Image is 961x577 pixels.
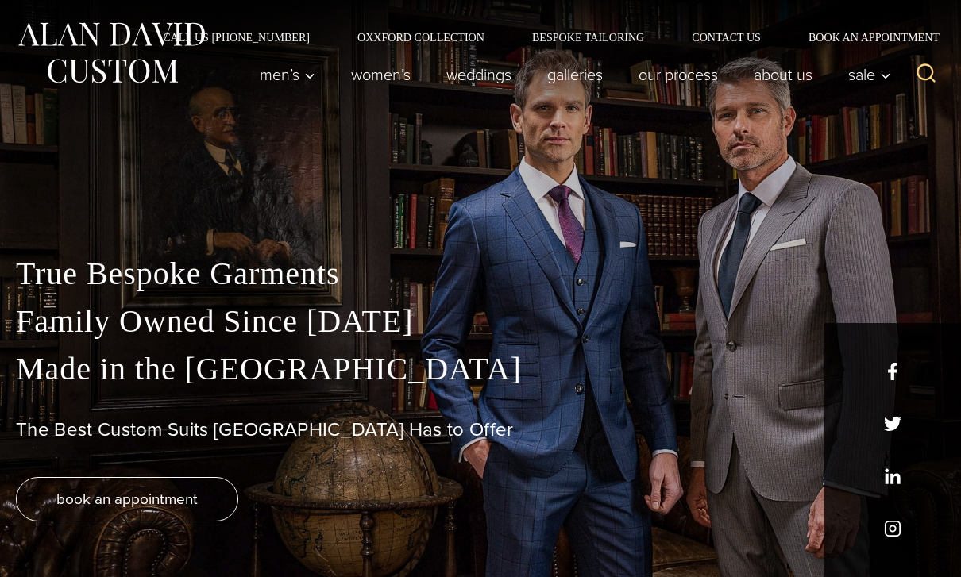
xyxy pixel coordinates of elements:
p: True Bespoke Garments Family Owned Since [DATE] Made in the [GEOGRAPHIC_DATA] [16,250,945,393]
button: View Search Form [907,56,945,94]
nav: Secondary Navigation [139,32,945,43]
span: Sale [848,67,891,83]
a: Contact Us [668,32,785,43]
h1: The Best Custom Suits [GEOGRAPHIC_DATA] Has to Offer [16,418,945,441]
nav: Primary Navigation [242,59,900,90]
a: Oxxford Collection [334,32,508,43]
a: Bespoke Tailoring [508,32,668,43]
a: Call Us [PHONE_NUMBER] [139,32,334,43]
a: book an appointment [16,477,238,521]
a: Our Process [621,59,736,90]
a: About Us [736,59,831,90]
a: Book an Appointment [785,32,945,43]
img: Alan David Custom [16,17,206,88]
a: Women’s [334,59,429,90]
a: Galleries [530,59,621,90]
a: weddings [429,59,530,90]
span: Men’s [260,67,315,83]
span: book an appointment [56,487,198,510]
